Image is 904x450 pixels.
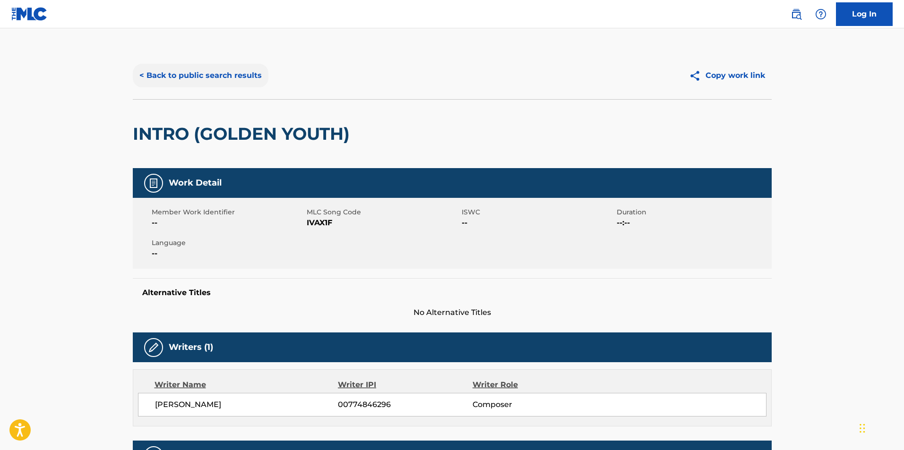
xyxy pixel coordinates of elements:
h5: Alternative Titles [142,288,762,297]
div: Writer IPI [338,379,473,391]
span: -- [462,217,614,229]
span: -- [152,217,304,229]
img: search [791,8,802,20]
span: IVAX1F [307,217,459,229]
a: Public Search [787,5,806,24]
div: Help [811,5,830,24]
span: Language [152,238,304,248]
div: Drag [860,414,865,442]
span: ISWC [462,207,614,217]
iframe: Chat Widget [857,405,904,450]
span: MLC Song Code [307,207,459,217]
img: Work Detail [148,178,159,189]
h5: Work Detail [169,178,222,188]
span: 00774846296 [338,399,472,410]
img: help [815,8,827,20]
img: Copy work link [689,70,706,82]
span: Composer [473,399,595,410]
span: No Alternative Titles [133,307,772,318]
img: MLC Logo [11,7,48,21]
h2: INTRO (GOLDEN YOUTH) [133,123,354,144]
span: Member Work Identifier [152,207,304,217]
span: --:-- [617,217,769,229]
span: [PERSON_NAME] [155,399,338,410]
img: Writers [148,342,159,353]
button: < Back to public search results [133,64,268,87]
div: Writer Name [155,379,338,391]
a: Log In [836,2,893,26]
button: Copy work link [682,64,772,87]
span: Duration [617,207,769,217]
div: Writer Role [473,379,595,391]
h5: Writers (1) [169,342,213,353]
span: -- [152,248,304,259]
